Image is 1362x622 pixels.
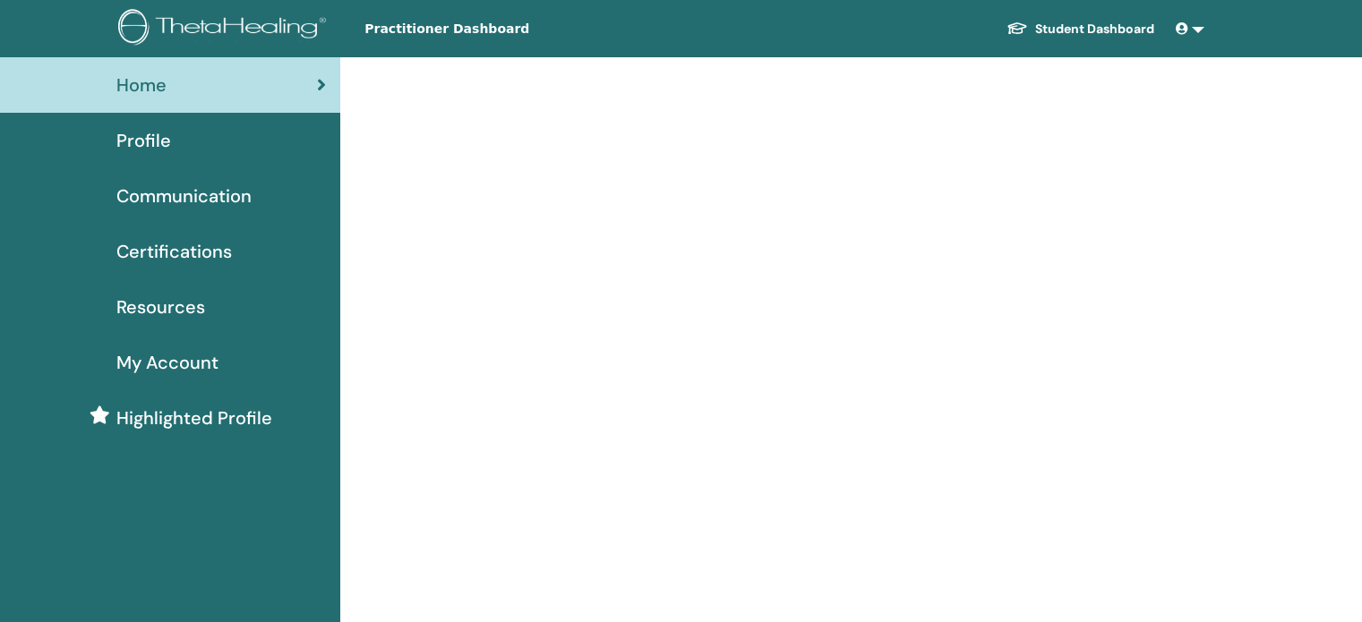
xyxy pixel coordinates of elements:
[116,405,272,431] span: Highlighted Profile
[116,294,205,320] span: Resources
[116,238,232,265] span: Certifications
[364,20,633,38] span: Practitioner Dashboard
[1007,21,1028,36] img: graduation-cap-white.svg
[116,72,167,98] span: Home
[118,9,332,49] img: logo.png
[116,349,218,376] span: My Account
[992,13,1169,46] a: Student Dashboard
[116,127,171,154] span: Profile
[116,183,252,209] span: Communication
